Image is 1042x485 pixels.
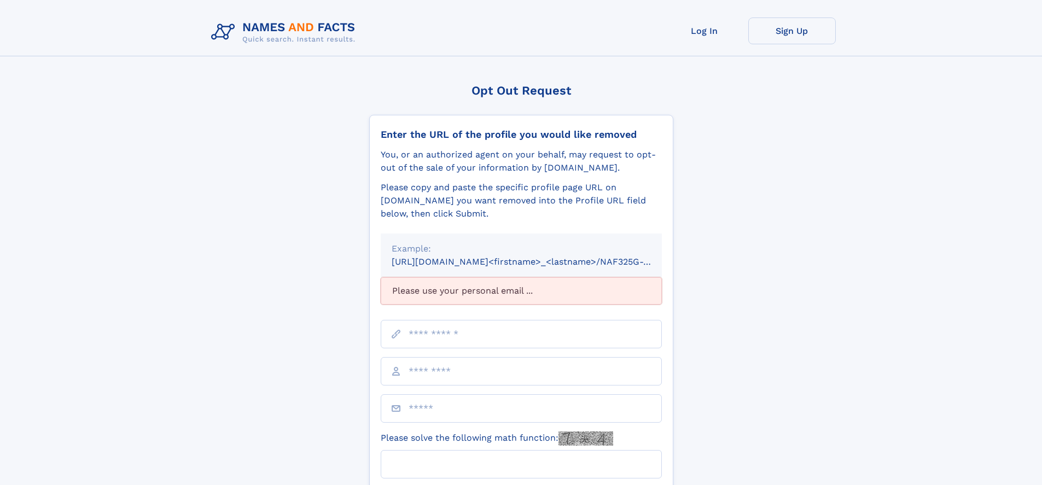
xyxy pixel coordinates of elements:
div: Please use your personal email ... [381,277,662,305]
a: Log In [661,17,748,44]
div: Please copy and paste the specific profile page URL on [DOMAIN_NAME] you want removed into the Pr... [381,181,662,220]
div: Opt Out Request [369,84,673,97]
small: [URL][DOMAIN_NAME]<firstname>_<lastname>/NAF325G-xxxxxxxx [392,256,683,267]
div: Enter the URL of the profile you would like removed [381,128,662,141]
label: Please solve the following math function: [381,431,613,446]
a: Sign Up [748,17,836,44]
img: Logo Names and Facts [207,17,364,47]
div: You, or an authorized agent on your behalf, may request to opt-out of the sale of your informatio... [381,148,662,174]
div: Example: [392,242,651,255]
